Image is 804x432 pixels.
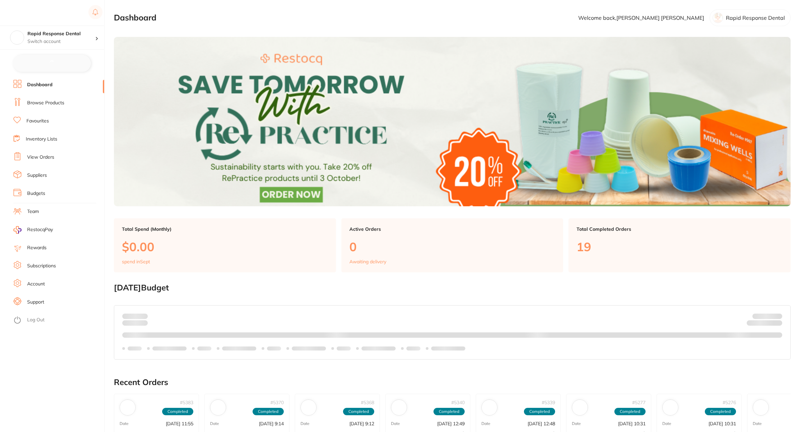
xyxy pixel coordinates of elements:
img: Ivoclar Vivadent [212,401,224,414]
img: Restocq Logo [13,9,56,17]
p: $0.00 [122,240,328,254]
p: Labels [337,346,351,351]
p: Total Spend (Monthly) [122,226,328,232]
a: Team [27,208,39,215]
p: [DATE] 9:12 [349,421,374,426]
p: Date [662,421,671,426]
img: Adam Dental [574,401,586,414]
img: Ivoclar Vivadent [302,401,315,414]
a: Budgets [27,190,45,197]
p: Labels extended [152,346,187,351]
p: # 5276 [723,400,736,405]
p: Date [572,421,581,426]
a: Dashboard [27,82,53,88]
h2: Recent Orders [114,378,791,387]
p: Labels [128,346,142,351]
p: [DATE] 11:55 [166,421,193,426]
img: Ivoclar Vivadent [121,401,134,414]
span: Completed [433,408,465,415]
p: Date [300,421,310,426]
img: Henry Schein Halas [393,401,405,414]
p: [DATE] 12:49 [437,421,465,426]
p: Budget: [752,314,782,319]
span: Completed [524,408,555,415]
a: Support [27,299,44,306]
img: Henry Schein Halas [754,401,767,414]
h4: Rapid Response Dental [27,31,95,37]
p: Labels [406,346,420,351]
a: Total Spend (Monthly)$0.00spend inSept [114,218,336,273]
a: View Orders [27,154,54,161]
p: Labels extended [222,346,256,351]
a: Total Completed Orders19 [568,218,791,273]
span: RestocqPay [27,226,53,233]
p: # 5340 [451,400,465,405]
span: Completed [253,408,284,415]
span: Completed [614,408,646,415]
a: Browse Products [27,100,64,106]
p: Welcome back, [PERSON_NAME] [PERSON_NAME] [578,15,704,21]
span: Completed [162,408,193,415]
button: Log Out [13,315,102,326]
img: Adam Dental [483,401,496,414]
p: [DATE] 10:31 [709,421,736,426]
p: [DATE] 12:48 [528,421,555,426]
p: Switch account [27,38,95,45]
a: Favourites [26,118,49,124]
p: [DATE] 10:31 [618,421,646,426]
p: Remaining: [747,319,782,327]
strong: $0.00 [770,321,782,327]
strong: $0.00 [136,313,148,319]
img: Dashboard [114,37,791,206]
span: Completed [705,408,736,415]
p: Labels extended [361,346,396,351]
p: [DATE] 9:14 [259,421,284,426]
p: Date [753,421,762,426]
p: 19 [577,240,783,254]
p: Spent: [122,314,148,319]
p: Labels [267,346,281,351]
h2: Dashboard [114,13,156,22]
p: # 5339 [542,400,555,405]
img: Henry Schein Halas [664,401,677,414]
a: Rewards [27,245,47,251]
a: Subscriptions [27,263,56,269]
strong: $NaN [769,313,782,319]
p: Date [120,421,129,426]
a: Inventory Lists [26,136,57,143]
a: RestocqPay [13,226,53,234]
h2: [DATE] Budget [114,283,791,292]
p: Rapid Response Dental [726,15,785,21]
p: Awaiting delivery [349,259,386,264]
p: Date [391,421,400,426]
p: Labels extended [292,346,326,351]
a: Log Out [27,317,45,323]
a: Account [27,281,45,287]
a: Active Orders0Awaiting delivery [341,218,563,273]
p: spend in Sept [122,259,150,264]
p: Date [210,421,219,426]
p: # 5383 [180,400,193,405]
span: Completed [343,408,374,415]
p: # 5370 [270,400,284,405]
p: Labels [197,346,211,351]
p: Date [481,421,490,426]
p: Total Completed Orders [577,226,783,232]
a: Suppliers [27,172,47,179]
p: 0 [349,240,555,254]
p: Labels extended [431,346,465,351]
p: # 5277 [632,400,646,405]
p: Active Orders [349,226,555,232]
a: Restocq Logo [13,5,56,20]
img: RestocqPay [13,226,21,234]
img: Rapid Response Dental [10,31,24,44]
p: # 5368 [361,400,374,405]
p: month [122,319,148,327]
